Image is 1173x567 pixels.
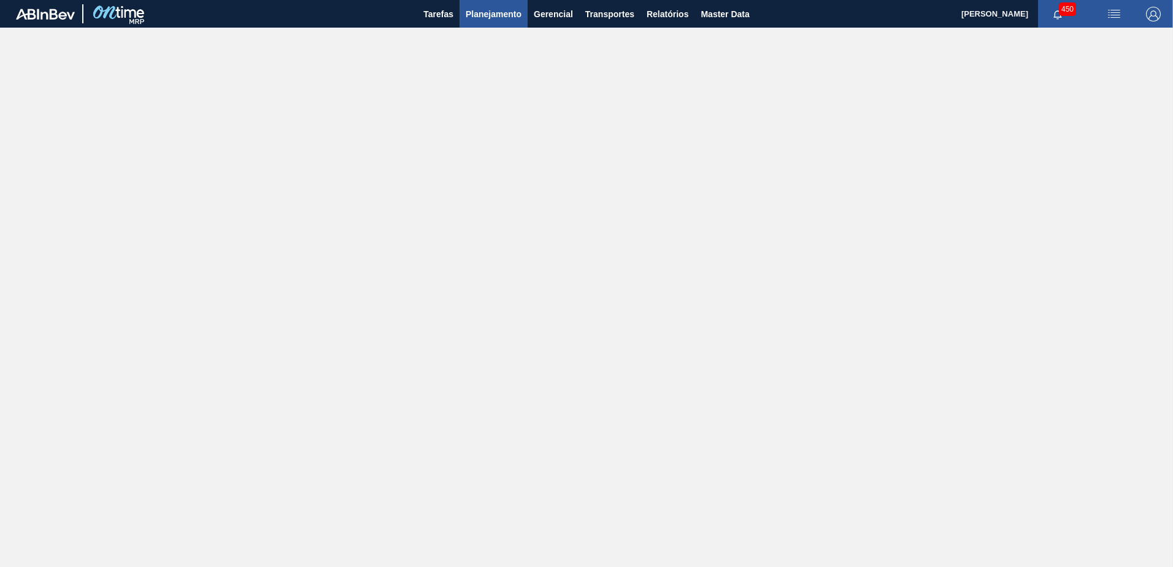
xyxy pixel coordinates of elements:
button: Notificações [1038,6,1077,23]
img: TNhmsLtSVTkK8tSr43FrP2fwEKptu5GPRR3wAAAABJRU5ErkJggg== [16,9,75,20]
span: Relatórios [647,7,688,21]
span: Tarefas [423,7,453,21]
span: Gerencial [534,7,573,21]
img: userActions [1107,7,1121,21]
span: 450 [1059,2,1076,16]
span: Planejamento [466,7,521,21]
span: Transportes [585,7,634,21]
span: Master Data [701,7,749,21]
img: Logout [1146,7,1161,21]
